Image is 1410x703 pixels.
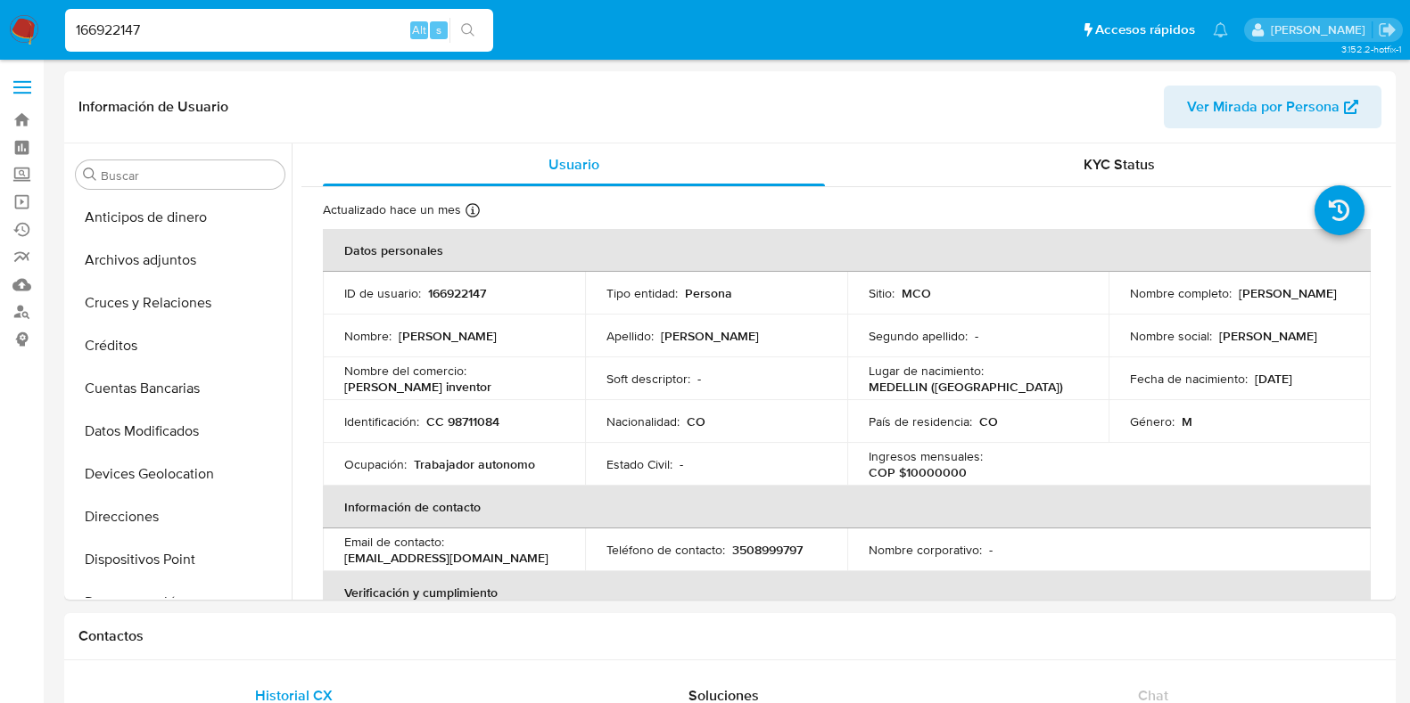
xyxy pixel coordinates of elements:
[414,456,535,472] p: Trabajador autonomo
[1187,86,1340,128] span: Ver Mirada por Persona
[412,21,426,38] span: Alt
[323,229,1371,272] th: Datos personales
[78,98,228,116] h1: Información de Usuario
[1182,413,1192,429] p: M
[606,413,680,429] p: Nacionalidad :
[344,456,407,472] p: Ocupación :
[1130,328,1212,344] p: Nombre social :
[69,239,292,282] button: Archivos adjuntos
[869,363,984,379] p: Lugar de nacimiento :
[989,542,993,558] p: -
[69,581,292,624] button: Documentación
[344,413,419,429] p: Identificación :
[1130,413,1175,429] p: Género :
[869,464,967,480] p: COP $10000000
[344,534,444,550] p: Email de contacto :
[101,168,277,184] input: Buscar
[869,413,972,429] p: País de residencia :
[69,453,292,495] button: Devices Geolocation
[1255,371,1292,387] p: [DATE]
[344,328,392,344] p: Nombre :
[344,363,466,379] p: Nombre del comercio :
[606,542,725,558] p: Teléfono de contacto :
[344,285,421,301] p: ID de usuario :
[83,168,97,182] button: Buscar
[869,328,968,344] p: Segundo apellido :
[1213,22,1228,37] a: Notificaciones
[69,410,292,453] button: Datos Modificados
[1219,328,1317,344] p: [PERSON_NAME]
[697,371,701,387] p: -
[869,448,983,464] p: Ingresos mensuales :
[323,201,461,218] p: Actualizado hace un mes
[606,456,672,472] p: Estado Civil :
[69,282,292,324] button: Cruces y Relaciones
[680,456,683,472] p: -
[732,542,803,558] p: 3508999797
[344,379,491,395] p: [PERSON_NAME] inventor
[428,285,486,301] p: 166922147
[606,285,678,301] p: Tipo entidad :
[426,413,499,429] p: CC 98711084
[436,21,441,38] span: s
[687,413,705,429] p: CO
[69,367,292,410] button: Cuentas Bancarias
[1130,285,1232,301] p: Nombre completo :
[344,550,548,566] p: [EMAIL_ADDRESS][DOMAIN_NAME]
[69,196,292,239] button: Anticipos de dinero
[869,285,895,301] p: Sitio :
[606,371,690,387] p: Soft descriptor :
[69,324,292,367] button: Créditos
[1239,285,1337,301] p: [PERSON_NAME]
[869,379,1063,395] p: MEDELLIN ([GEOGRAPHIC_DATA])
[661,328,759,344] p: [PERSON_NAME]
[323,571,1371,614] th: Verificación y cumplimiento
[902,285,931,301] p: MCO
[399,328,497,344] p: [PERSON_NAME]
[78,627,1381,645] h1: Contactos
[69,495,292,538] button: Direcciones
[1378,20,1397,39] a: Salir
[323,486,1371,528] th: Información de contacto
[69,538,292,581] button: Dispositivos Point
[606,328,654,344] p: Apellido :
[548,154,599,175] span: Usuario
[975,328,978,344] p: -
[869,542,982,558] p: Nombre corporativo :
[1271,21,1372,38] p: juan.montanobonaga@mercadolibre.com.co
[65,19,493,42] input: Buscar usuario o caso...
[449,18,486,43] button: search-icon
[1130,371,1248,387] p: Fecha de nacimiento :
[685,285,732,301] p: Persona
[1095,20,1195,39] span: Accesos rápidos
[979,413,998,429] p: CO
[1084,154,1155,175] span: KYC Status
[1164,86,1381,128] button: Ver Mirada por Persona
